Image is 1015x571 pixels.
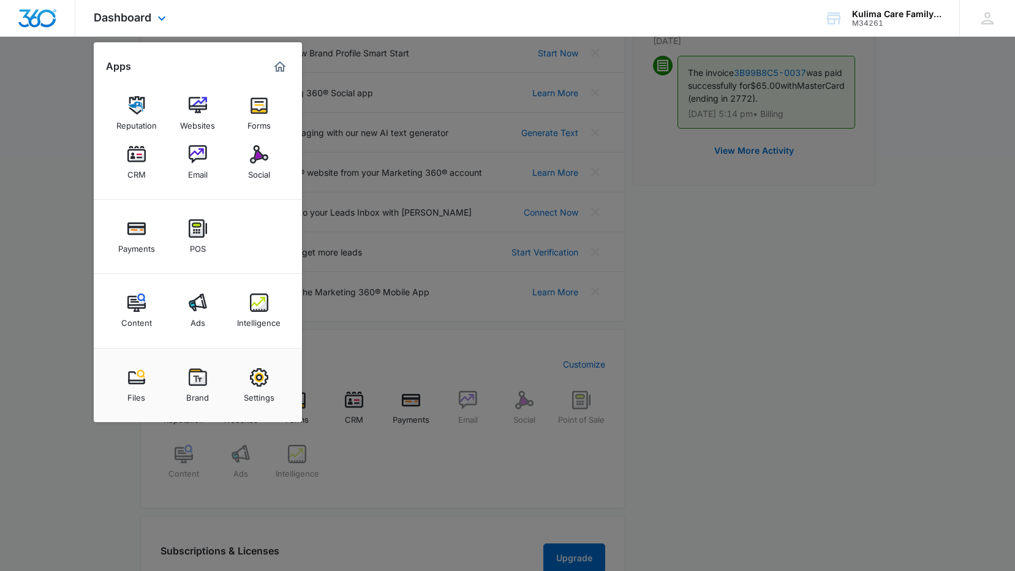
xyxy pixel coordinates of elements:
[236,362,282,409] a: Settings
[270,57,290,77] a: Marketing 360® Dashboard
[244,387,274,403] div: Settings
[113,362,160,409] a: Files
[236,90,282,137] a: Forms
[106,61,131,72] h2: Apps
[186,387,209,403] div: Brand
[121,312,152,328] div: Content
[175,139,221,186] a: Email
[175,90,221,137] a: Websites
[127,387,145,403] div: Files
[175,287,221,334] a: Ads
[113,287,160,334] a: Content
[94,11,151,24] span: Dashboard
[190,238,206,254] div: POS
[175,362,221,409] a: Brand
[113,213,160,260] a: Payments
[180,115,215,130] div: Websites
[852,9,941,19] div: account name
[247,115,271,130] div: Forms
[113,139,160,186] a: CRM
[236,139,282,186] a: Social
[113,90,160,137] a: Reputation
[127,164,146,180] div: CRM
[188,164,208,180] div: Email
[237,312,281,328] div: Intelligence
[116,115,157,130] div: Reputation
[191,312,205,328] div: Ads
[118,238,155,254] div: Payments
[248,164,270,180] div: Social
[852,19,941,28] div: account id
[236,287,282,334] a: Intelligence
[175,213,221,260] a: POS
